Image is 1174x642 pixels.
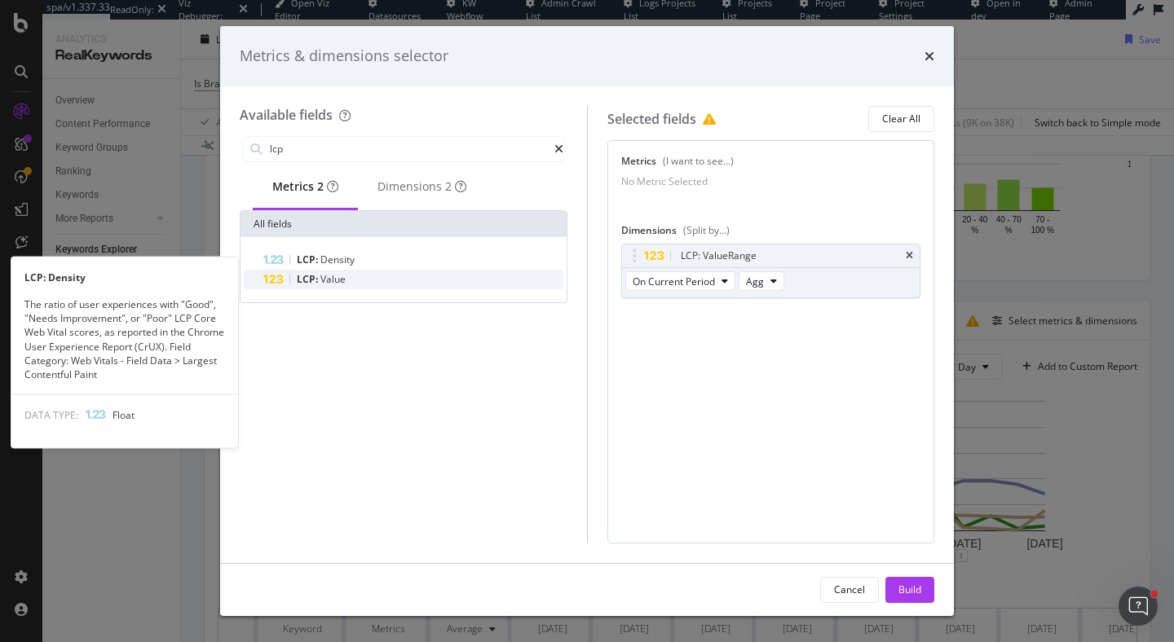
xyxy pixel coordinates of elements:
[663,154,734,168] div: (I want to see...)
[906,251,913,261] div: times
[445,178,452,194] span: 2
[220,26,954,616] div: modal
[898,583,921,596] div: Build
[445,178,452,195] div: brand label
[268,137,554,161] input: Search by field name
[11,270,238,284] div: LCP: Density
[925,46,934,67] div: times
[834,583,865,596] div: Cancel
[683,223,730,237] div: (Split by...)
[297,253,320,266] span: LCP:
[882,112,920,125] div: Clear All
[625,271,735,291] button: On Current Period
[11,297,238,381] div: The ratio of user experiences with "Good", "Needs Improvement", or "Poor" LCP Core Web Vital scor...
[621,223,921,244] div: Dimensions
[272,178,338,195] div: Metrics
[240,106,333,124] div: Available fields
[868,106,934,132] button: Clear All
[739,271,784,291] button: Agg
[607,106,722,132] div: Selected fields
[681,248,757,264] div: LCP: Value Range
[240,46,448,67] div: Metrics & dimensions selector
[241,211,567,237] div: All fields
[297,272,320,286] span: LCP:
[320,253,355,266] span: Density
[317,178,324,194] span: 2
[885,577,934,603] button: Build
[317,178,324,195] div: brand label
[1119,587,1158,626] iframe: Intercom live chat
[746,275,764,288] span: Agg
[820,577,879,603] button: Cancel
[621,154,921,174] div: Metrics
[633,275,715,288] span: On Current Period
[621,174,708,188] div: No Metric Selected
[377,178,466,195] div: Dimensions
[621,244,921,298] div: LCP: ValueRangetimesOn Current PeriodAgg
[320,272,346,286] span: Value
